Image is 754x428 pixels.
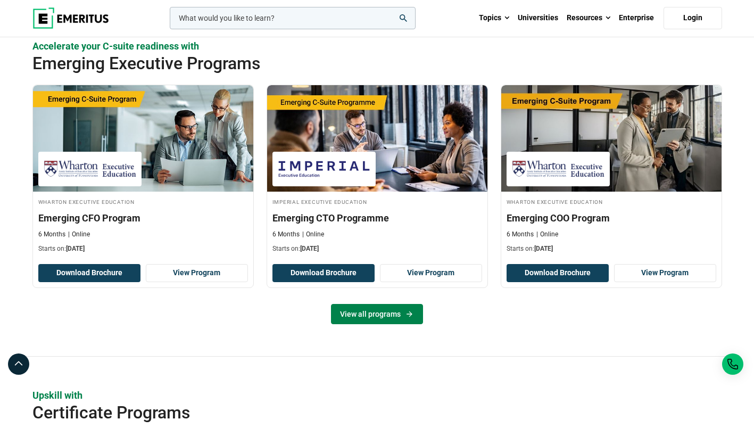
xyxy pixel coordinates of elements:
[512,157,604,181] img: Wharton Executive Education
[534,245,553,252] span: [DATE]
[507,230,534,239] p: 6 Months
[68,230,90,239] p: Online
[38,211,248,225] h3: Emerging CFO Program
[33,85,253,259] a: Finance Course by Wharton Executive Education - September 25, 2025 Wharton Executive Education Wh...
[146,264,248,282] a: View Program
[272,211,482,225] h3: Emerging CTO Programme
[664,7,722,29] a: Login
[331,304,423,324] a: View all programs
[507,244,716,253] p: Starts on:
[38,244,248,253] p: Starts on:
[44,157,136,181] img: Wharton Executive Education
[614,264,716,282] a: View Program
[38,230,65,239] p: 6 Months
[38,264,140,282] button: Download Brochure
[272,264,375,282] button: Download Brochure
[32,402,653,423] h2: Certificate Programs
[267,85,487,259] a: Business Management Course by Imperial Executive Education - September 25, 2025 Imperial Executiv...
[267,85,487,192] img: Emerging CTO Programme | Online Business Management Course
[272,244,482,253] p: Starts on:
[507,197,716,206] h4: Wharton Executive Education
[66,245,85,252] span: [DATE]
[32,389,722,402] p: Upskill with
[32,39,722,53] p: Accelerate your C-suite readiness with
[501,85,722,259] a: Supply Chain and Operations Course by Wharton Executive Education - September 23, 2025 Wharton Ex...
[380,264,482,282] a: View Program
[272,230,300,239] p: 6 Months
[32,53,653,74] h2: Emerging Executive Programs
[272,197,482,206] h4: Imperial Executive Education
[170,7,416,29] input: woocommerce-product-search-field-0
[507,264,609,282] button: Download Brochure
[501,85,722,192] img: Emerging COO Program | Online Supply Chain and Operations Course
[38,197,248,206] h4: Wharton Executive Education
[536,230,558,239] p: Online
[302,230,324,239] p: Online
[300,245,319,252] span: [DATE]
[278,157,370,181] img: Imperial Executive Education
[33,85,253,192] img: Emerging CFO Program | Online Finance Course
[507,211,716,225] h3: Emerging COO Program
